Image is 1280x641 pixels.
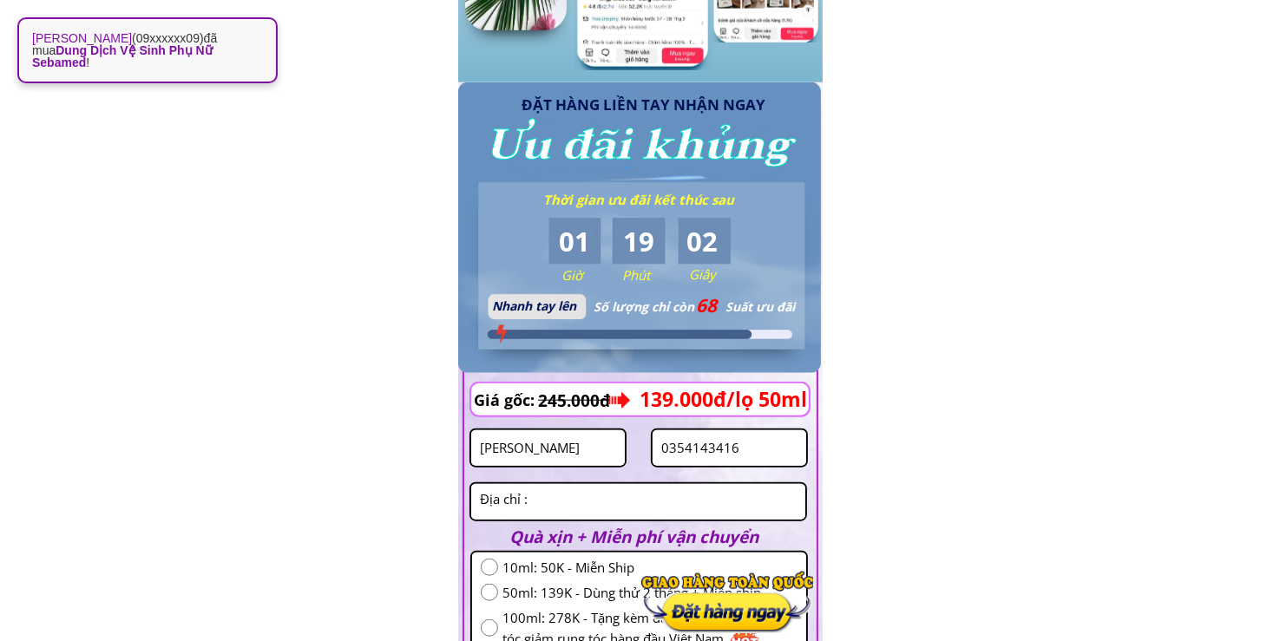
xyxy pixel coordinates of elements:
[32,43,213,69] span: Dung Dịch Vệ Sinh Phụ Nữ Sebamed
[594,298,795,315] span: Số lượng chỉ còn Suất ưu đãi
[622,265,688,285] h3: Phút
[474,388,540,413] h3: Giá gốc:
[538,384,629,417] h3: 245.000đ
[640,383,858,415] h3: 139.000đ/lọ 50ml
[136,31,200,45] span: 09xxxxxx09
[492,298,576,314] span: Nhanh tay lên
[32,31,132,45] strong: [PERSON_NAME]
[502,582,798,603] span: 50ml: 139K - Dùng thử 2 tháng + Miễn ship
[32,32,263,69] p: ( ) đã mua !
[522,93,782,116] h3: ĐẶT HÀNG LIỀN TAY NHẬN NGAY
[561,265,627,285] h3: Giờ
[476,430,620,466] input: Họ và Tên:
[510,524,783,550] h2: Quà xịn + Miễn phí vận chuyển
[697,293,718,317] span: 68
[689,264,755,285] h3: Giây
[486,112,792,180] h3: Ưu đãi khủng
[657,430,802,466] input: Số điện thoại:
[543,189,747,210] h3: Thời gian ưu đãi kết thúc sau
[502,557,798,578] span: 10ml: 50K - Miễn Ship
